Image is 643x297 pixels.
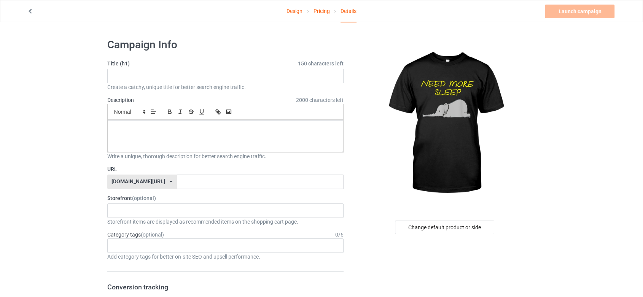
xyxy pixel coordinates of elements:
[107,97,134,103] label: Description
[107,231,164,238] label: Category tags
[107,38,344,52] h1: Campaign Info
[107,60,344,67] label: Title (h1)
[107,165,344,173] label: URL
[298,60,344,67] span: 150 characters left
[107,83,344,91] div: Create a catchy, unique title for better search engine traffic.
[395,221,494,234] div: Change default product or side
[107,152,344,160] div: Write a unique, thorough description for better search engine traffic.
[286,0,302,22] a: Design
[341,0,357,22] div: Details
[335,231,344,238] div: 0 / 6
[107,283,344,291] h3: Conversion tracking
[107,194,344,202] label: Storefront
[107,218,344,226] div: Storefront items are displayed as recommended items on the shopping cart page.
[313,0,329,22] a: Pricing
[111,179,165,184] div: [DOMAIN_NAME][URL]
[107,253,344,260] div: Add category tags for better on-site SEO and upsell performance.
[296,96,344,104] span: 2000 characters left
[132,195,156,201] span: (optional)
[141,232,164,238] span: (optional)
